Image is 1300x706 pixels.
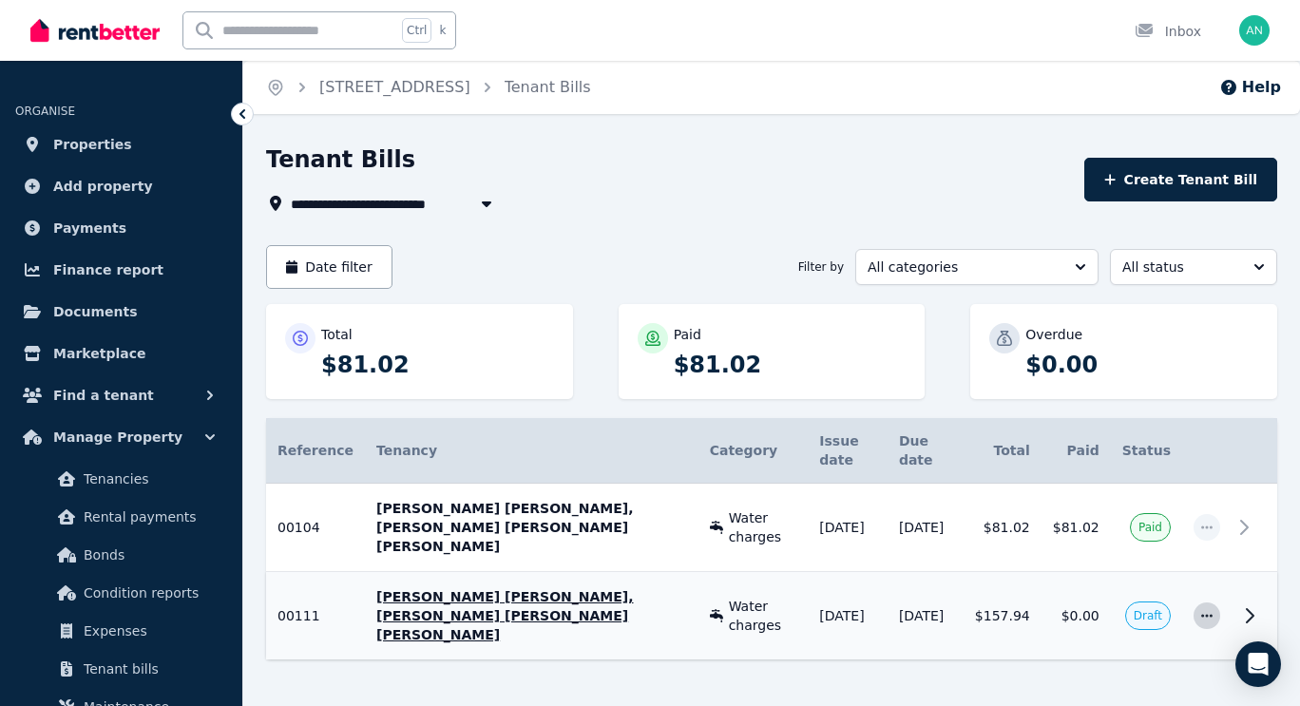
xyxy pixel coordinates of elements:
[277,443,354,458] span: Reference
[888,572,964,660] td: [DATE]
[23,460,220,498] a: Tenancies
[15,293,227,331] a: Documents
[964,572,1042,660] td: $157.94
[698,418,809,484] th: Category
[84,467,212,490] span: Tenancies
[84,620,212,642] span: Expenses
[365,418,698,484] th: Tenancy
[84,544,212,566] span: Bonds
[808,484,888,572] td: [DATE]
[1219,76,1281,99] button: Help
[53,217,126,239] span: Payments
[53,384,154,407] span: Find a tenant
[321,350,554,380] p: $81.02
[1042,572,1111,660] td: $0.00
[30,16,160,45] img: RentBetter
[1134,608,1162,623] span: Draft
[1042,484,1111,572] td: $81.02
[376,499,687,556] p: [PERSON_NAME] [PERSON_NAME], [PERSON_NAME] [PERSON_NAME] [PERSON_NAME]
[84,658,212,680] span: Tenant bills
[53,175,153,198] span: Add property
[505,78,591,96] a: Tenant Bills
[1235,641,1281,687] div: Open Intercom Messenger
[23,650,220,688] a: Tenant bills
[1084,158,1277,201] button: Create Tenant Bill
[23,574,220,612] a: Condition reports
[23,498,220,536] a: Rental payments
[15,125,227,163] a: Properties
[15,418,227,456] button: Manage Property
[53,300,138,323] span: Documents
[15,209,227,247] a: Payments
[868,258,1060,277] span: All categories
[1111,418,1182,484] th: Status
[729,597,797,635] span: Water charges
[1025,325,1082,344] p: Overdue
[674,325,701,344] p: Paid
[729,508,797,546] span: Water charges
[277,520,320,535] span: 00104
[888,484,964,572] td: [DATE]
[888,418,964,484] th: Due date
[53,426,182,448] span: Manage Property
[1239,15,1270,46] img: Anthony Michael William Victor Brownbill
[798,259,844,275] span: Filter by
[1138,520,1162,535] span: Paid
[23,612,220,650] a: Expenses
[266,245,392,289] button: Date filter
[277,608,320,623] span: 00111
[1042,418,1111,484] th: Paid
[855,249,1099,285] button: All categories
[243,61,614,114] nav: Breadcrumb
[439,23,446,38] span: k
[53,258,163,281] span: Finance report
[266,144,415,175] h1: Tenant Bills
[319,78,470,96] a: [STREET_ADDRESS]
[15,334,227,372] a: Marketplace
[321,325,353,344] p: Total
[84,582,212,604] span: Condition reports
[15,376,227,414] button: Find a tenant
[1135,22,1201,41] div: Inbox
[53,133,132,156] span: Properties
[53,342,145,365] span: Marketplace
[376,587,687,644] p: [PERSON_NAME] [PERSON_NAME], [PERSON_NAME] [PERSON_NAME] [PERSON_NAME]
[674,350,907,380] p: $81.02
[808,418,888,484] th: Issue date
[15,167,227,205] a: Add property
[23,536,220,574] a: Bonds
[964,484,1042,572] td: $81.02
[1025,350,1258,380] p: $0.00
[964,418,1042,484] th: Total
[84,506,212,528] span: Rental payments
[15,105,75,118] span: ORGANISE
[1122,258,1238,277] span: All status
[808,572,888,660] td: [DATE]
[15,251,227,289] a: Finance report
[1110,249,1277,285] button: All status
[402,18,431,43] span: Ctrl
